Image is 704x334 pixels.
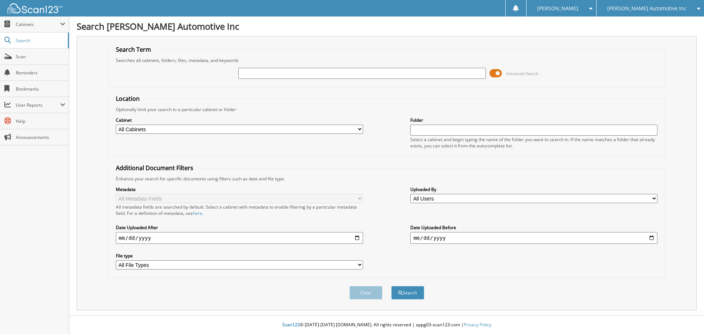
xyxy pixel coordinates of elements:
h1: Search [PERSON_NAME] Automotive Inc [77,20,697,32]
a: here [193,210,202,216]
input: start [116,232,363,244]
label: Date Uploaded Before [410,224,657,231]
span: [PERSON_NAME] [537,6,578,11]
button: Search [391,286,424,300]
span: Search [16,37,64,44]
span: Help [16,118,65,124]
label: Metadata [116,186,363,192]
label: File type [116,253,363,259]
label: Cabinet [116,117,363,123]
legend: Search Term [112,45,155,54]
iframe: Chat Widget [667,299,704,334]
span: Scan [16,54,65,60]
span: Reminders [16,70,65,76]
label: Date Uploaded After [116,224,363,231]
span: Bookmarks [16,86,65,92]
span: Cabinets [16,21,60,27]
a: Privacy Policy [464,322,491,328]
legend: Additional Document Filters [112,164,197,172]
legend: Location [112,95,143,103]
div: © [DATE]-[DATE] [DOMAIN_NAME]. All rights reserved | appg03-scan123-com | [69,316,704,334]
div: Optionally limit your search to a particular cabinet or folder [112,106,661,113]
span: User Reports [16,102,60,108]
span: Advanced Search [506,71,539,76]
input: end [410,232,657,244]
div: All metadata fields are searched by default. Select a cabinet with metadata to enable filtering b... [116,204,363,216]
span: Scan123 [282,322,300,328]
span: Announcements [16,134,65,140]
div: Enhance your search for specific documents using filters such as date and file type. [112,176,661,182]
img: scan123-logo-white.svg [7,3,62,13]
label: Folder [410,117,657,123]
span: [PERSON_NAME] Automotive Inc [607,6,686,11]
label: Uploaded By [410,186,657,192]
button: Clear [349,286,382,300]
div: Searches all cabinets, folders, files, metadata, and keywords [112,57,661,63]
div: Select a cabinet and begin typing the name of the folder you want to search in. If the name match... [410,136,657,149]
